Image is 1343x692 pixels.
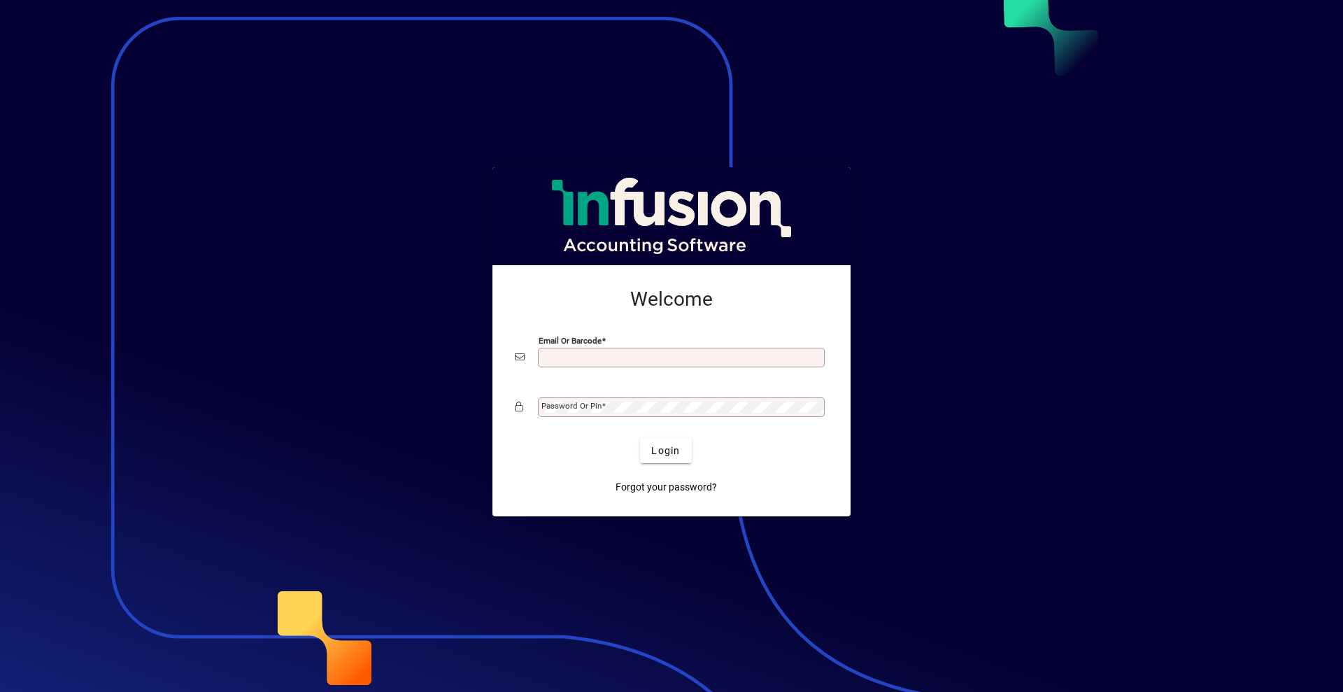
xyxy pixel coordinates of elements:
[515,288,828,311] h2: Welcome
[541,401,602,411] mat-label: Password or Pin
[651,444,680,458] span: Login
[610,474,723,500] a: Forgot your password?
[640,438,691,463] button: Login
[539,336,602,346] mat-label: Email or Barcode
[616,480,717,495] span: Forgot your password?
